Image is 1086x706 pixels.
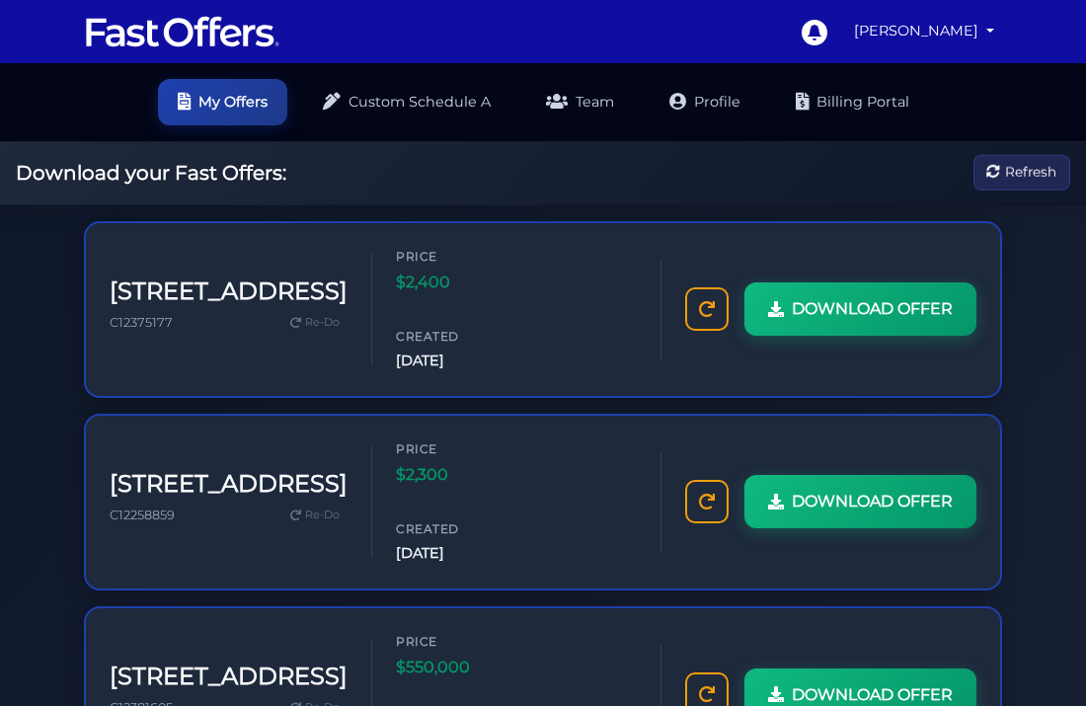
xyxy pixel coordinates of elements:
[792,296,953,322] span: DOWNLOAD OFFER
[396,462,514,488] span: $2,300
[110,277,348,306] h3: [STREET_ADDRESS]
[396,270,514,295] span: $2,400
[282,310,348,336] a: Re-Do
[305,507,340,524] span: Re-Do
[846,12,1002,50] a: [PERSON_NAME]
[1005,162,1056,184] span: Refresh
[776,79,929,125] a: Billing Portal
[526,79,634,125] a: Team
[744,282,976,336] a: DOWNLOAD OFFER
[396,655,514,680] span: $550,000
[396,632,514,651] span: Price
[396,247,514,266] span: Price
[158,79,287,125] a: My Offers
[396,350,514,372] span: [DATE]
[650,79,760,125] a: Profile
[110,470,348,499] h3: [STREET_ADDRESS]
[792,489,953,514] span: DOWNLOAD OFFER
[396,519,514,538] span: Created
[110,663,348,691] h3: [STREET_ADDRESS]
[396,439,514,458] span: Price
[110,508,175,522] span: C12258859
[973,155,1070,192] button: Refresh
[305,314,340,332] span: Re-Do
[744,475,976,528] a: DOWNLOAD OFFER
[16,161,286,185] h2: Download your Fast Offers:
[303,79,510,125] a: Custom Schedule A
[396,542,514,565] span: [DATE]
[110,315,173,330] span: C12375177
[282,503,348,528] a: Re-Do
[396,327,514,346] span: Created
